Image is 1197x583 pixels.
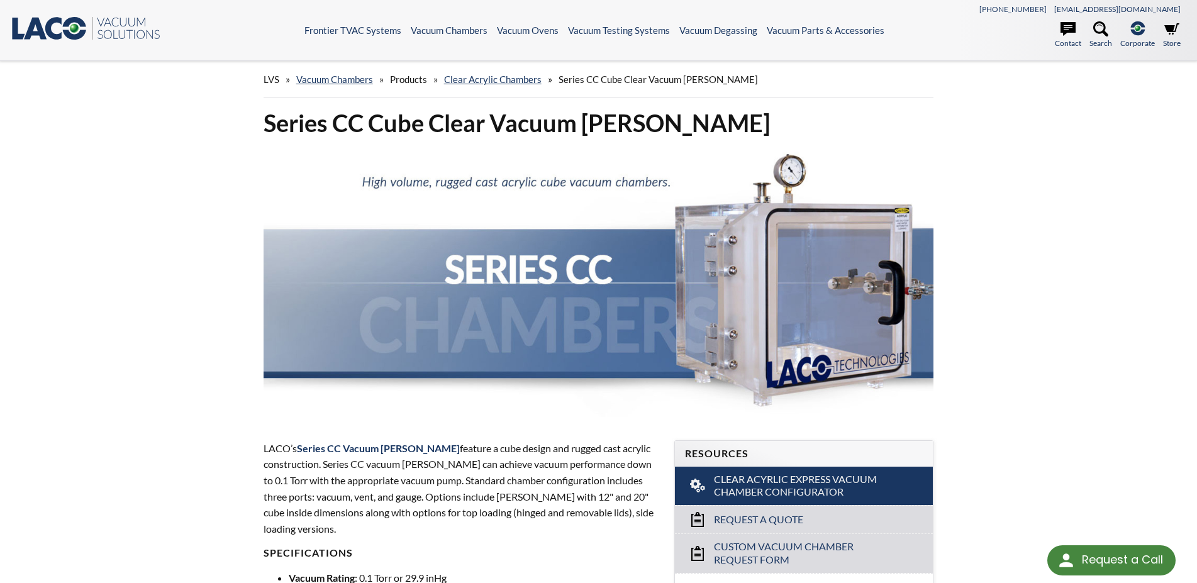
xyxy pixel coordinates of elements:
[675,533,933,573] a: Custom Vacuum Chamber Request Form
[1163,21,1181,49] a: Store
[444,74,542,85] a: Clear Acrylic Chambers
[1055,21,1081,49] a: Contact
[714,473,896,499] span: Clear Acyrlic Express Vacuum Chamber Configurator
[264,74,279,85] span: LVS
[264,108,934,138] h1: Series CC Cube Clear Vacuum [PERSON_NAME]
[1056,550,1076,570] img: round button
[568,25,670,36] a: Vacuum Testing Systems
[714,513,803,526] span: Request a Quote
[679,25,757,36] a: Vacuum Degassing
[1047,545,1176,575] div: Request a Call
[304,25,401,36] a: Frontier TVAC Systems
[1082,545,1163,574] div: Request a Call
[559,74,758,85] span: Series CC Cube Clear Vacuum [PERSON_NAME]
[675,467,933,506] a: Clear Acyrlic Express Vacuum Chamber Configurator
[1089,21,1112,49] a: Search
[685,447,923,460] h4: Resources
[714,540,896,567] span: Custom Vacuum Chamber Request Form
[675,505,933,533] a: Request a Quote
[297,442,460,454] span: Series CC Vacuum [PERSON_NAME]
[264,440,660,537] p: LACO’s feature a cube design and rugged cast acrylic construction. Series CC vacuum [PERSON_NAME]...
[264,547,660,560] h4: Specifications
[767,25,884,36] a: Vacuum Parts & Accessories
[497,25,559,36] a: Vacuum Ovens
[411,25,487,36] a: Vacuum Chambers
[264,62,934,97] div: » » » »
[979,4,1047,14] a: [PHONE_NUMBER]
[390,74,427,85] span: Products
[1054,4,1181,14] a: [EMAIL_ADDRESS][DOMAIN_NAME]
[296,74,373,85] a: Vacuum Chambers
[264,148,934,416] img: Series CC Chamber header
[1120,37,1155,49] span: Corporate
